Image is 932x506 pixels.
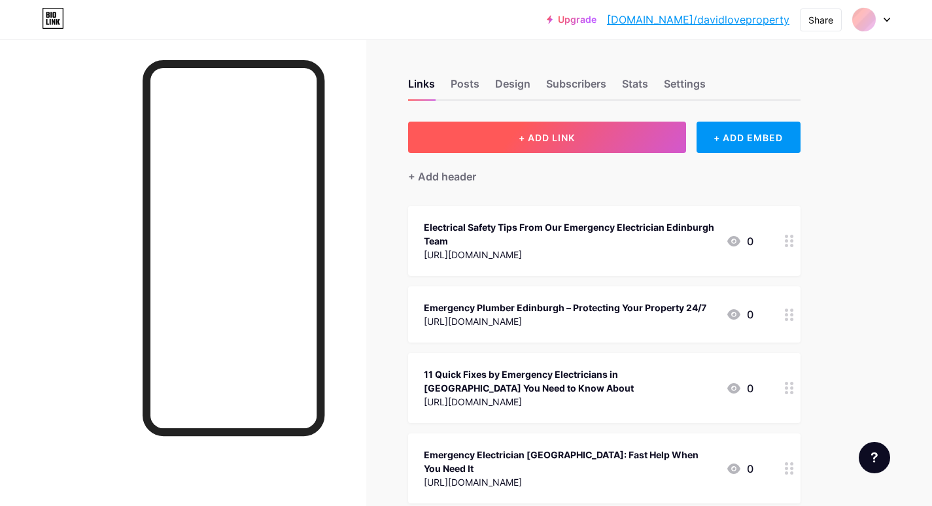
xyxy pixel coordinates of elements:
[546,76,606,99] div: Subscribers
[424,475,716,489] div: [URL][DOMAIN_NAME]
[451,76,479,99] div: Posts
[726,461,753,477] div: 0
[408,76,435,99] div: Links
[424,448,716,475] div: Emergency Electrician [GEOGRAPHIC_DATA]: Fast Help When You Need It
[424,248,716,261] div: [URL][DOMAIN_NAME]
[622,76,648,99] div: Stats
[424,395,716,409] div: [URL][DOMAIN_NAME]
[726,307,753,322] div: 0
[519,132,575,143] span: + ADD LINK
[408,122,686,153] button: + ADD LINK
[408,169,476,184] div: + Add header
[424,367,716,395] div: 11 Quick Fixes by Emergency Electricians in [GEOGRAPHIC_DATA] You Need to Know About
[495,76,530,99] div: Design
[607,12,789,27] a: [DOMAIN_NAME]/davidloveproperty
[697,122,801,153] div: + ADD EMBED
[424,220,716,248] div: Electrical Safety Tips From Our Emergency Electrician Edinburgh Team
[726,380,753,396] div: 0
[547,14,596,25] a: Upgrade
[424,314,706,328] div: [URL][DOMAIN_NAME]
[808,13,833,27] div: Share
[424,301,706,314] div: Emergency Plumber Edinburgh – Protecting Your Property 24/7
[726,233,753,249] div: 0
[664,76,706,99] div: Settings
